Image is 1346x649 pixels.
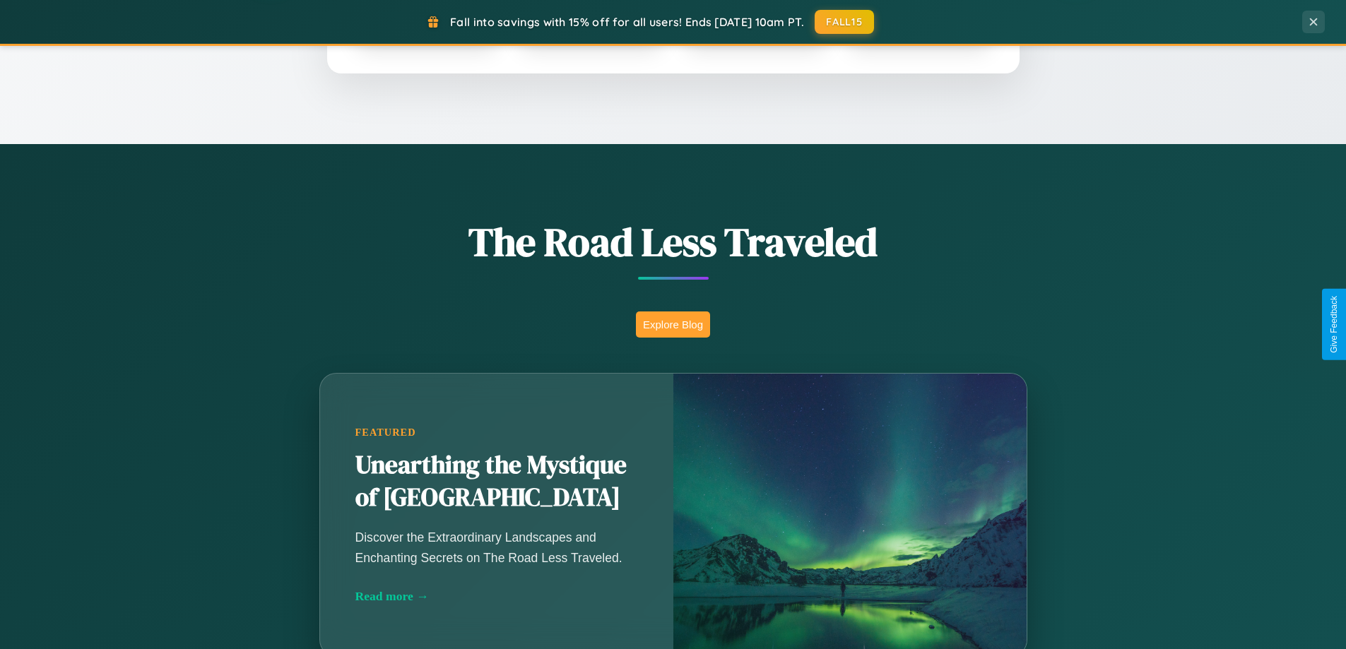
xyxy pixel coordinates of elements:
p: Discover the Extraordinary Landscapes and Enchanting Secrets on The Road Less Traveled. [355,528,638,567]
button: Explore Blog [636,311,710,338]
div: Give Feedback [1329,296,1339,353]
div: Read more → [355,589,638,604]
div: Featured [355,427,638,439]
h2: Unearthing the Mystique of [GEOGRAPHIC_DATA] [355,449,638,514]
button: FALL15 [815,10,874,34]
h1: The Road Less Traveled [249,215,1097,269]
span: Fall into savings with 15% off for all users! Ends [DATE] 10am PT. [450,15,804,29]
